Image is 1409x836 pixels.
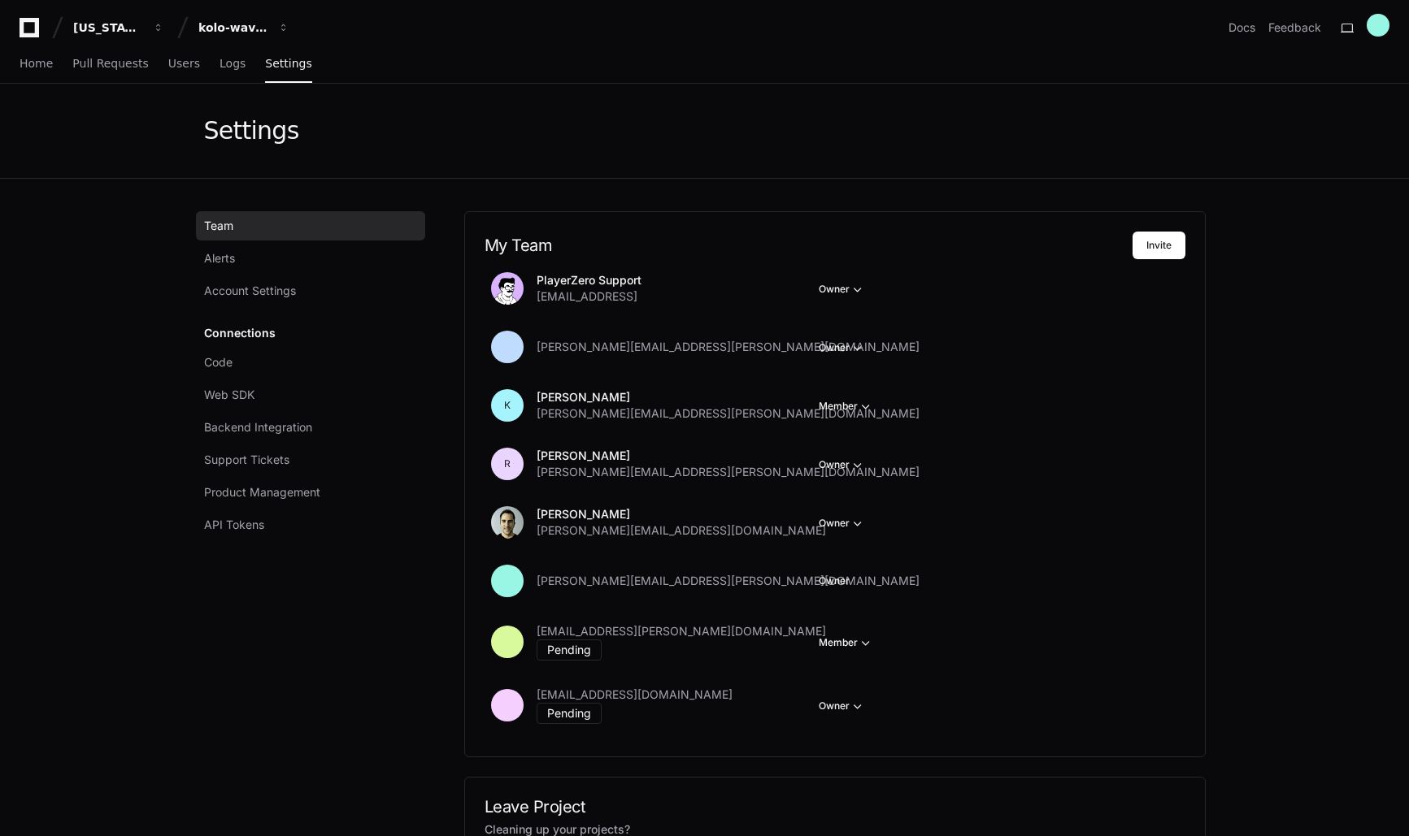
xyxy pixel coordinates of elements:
h2: My Team [485,236,1133,255]
h1: R [504,457,511,470]
button: Owner [819,340,866,356]
div: Pending [537,703,602,724]
a: Team [196,211,425,240]
span: API Tokens [204,517,264,533]
p: [PERSON_NAME] [537,506,826,522]
a: Account Settings [196,276,425,305]
button: Owner [819,281,866,297]
span: Account Settings [204,283,296,299]
span: Home [20,58,53,68]
span: [PERSON_NAME][EMAIL_ADDRESS][PERSON_NAME][DOMAIN_NAME] [537,405,920,422]
img: avatar [491,272,524,305]
span: Web SDK [204,387,254,403]
img: avatar [491,506,524,539]
a: Pull Requests [72,45,148,83]
div: [US_STATE] Pacific [73,19,143,36]
h2: Leave Project [485,797,1185,817]
a: Logs [220,45,246,83]
span: Support Tickets [204,452,289,468]
span: [PERSON_NAME][EMAIL_ADDRESS][PERSON_NAME][DOMAIN_NAME] [537,464,920,480]
span: Pull Requests [72,58,148,68]
button: [US_STATE] Pacific [67,13,171,42]
button: Invite [1133,232,1185,259]
a: Backend Integration [196,413,425,442]
span: Team [204,218,233,234]
p: [PERSON_NAME] [537,448,920,464]
a: Code [196,348,425,377]
button: Member [819,398,874,414]
span: [PERSON_NAME][EMAIL_ADDRESS][DOMAIN_NAME] [537,522,826,539]
span: Alerts [204,250,235,266]
button: kolo-wave-3 [192,13,296,42]
a: Settings [265,45,311,83]
a: Alerts [196,244,425,273]
a: Product Management [196,478,425,507]
a: API Tokens [196,510,425,539]
a: Users [168,45,200,83]
p: [PERSON_NAME] [537,389,920,405]
span: [PERSON_NAME][EMAIL_ADDRESS][PERSON_NAME][DOMAIN_NAME] [537,339,920,355]
span: [EMAIL_ADDRESS][PERSON_NAME][DOMAIN_NAME] [537,623,826,639]
span: Users [168,58,200,68]
button: Owner [819,457,866,473]
a: Home [20,45,53,83]
a: Support Tickets [196,445,425,474]
span: [EMAIL_ADDRESS] [537,288,637,305]
p: PlayerZero Support [537,272,641,288]
button: Owner [819,515,866,531]
div: kolo-wave-3 [198,19,268,36]
a: Web SDK [196,380,425,409]
button: Feedback [1268,19,1321,36]
span: Backend Integration [204,419,312,435]
div: Settings [204,116,299,145]
span: [PERSON_NAME][EMAIL_ADDRESS][PERSON_NAME][DOMAIN_NAME] [537,573,920,589]
span: Owner [819,574,850,587]
span: Settings [265,58,311,68]
h1: K [504,399,511,412]
a: Docs [1229,19,1255,36]
span: Code [204,354,233,370]
button: Owner [819,698,866,714]
div: Pending [537,639,602,661]
span: Product Management [204,484,320,500]
button: Member [819,635,874,651]
span: [EMAIL_ADDRESS][DOMAIN_NAME] [537,687,733,703]
span: Logs [220,58,246,68]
